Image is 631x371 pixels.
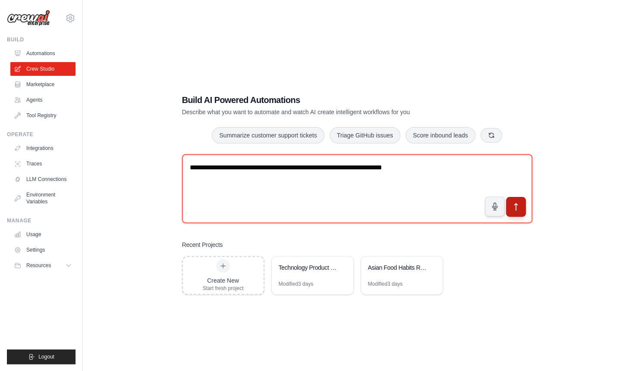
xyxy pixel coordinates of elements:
[480,128,502,143] button: Get new suggestions
[588,330,631,371] iframe: Chat Widget
[10,109,75,122] a: Tool Registry
[405,127,475,143] button: Score inbound leads
[330,127,400,143] button: Triage GitHub issues
[10,228,75,241] a: Usage
[10,78,75,91] a: Marketplace
[10,188,75,209] a: Environment Variables
[279,263,338,272] div: Technology Product Research Automation
[212,127,324,143] button: Summarize customer support tickets
[7,10,50,26] img: Logo
[203,285,244,292] div: Start fresh project
[10,141,75,155] a: Integrations
[7,217,75,224] div: Manage
[7,36,75,43] div: Build
[26,262,51,269] span: Resources
[182,108,472,116] p: Describe what you want to automate and watch AI create intelligent workflows for you
[10,172,75,186] a: LLM Connections
[10,243,75,257] a: Settings
[7,131,75,138] div: Operate
[10,93,75,107] a: Agents
[10,47,75,60] a: Automations
[182,240,223,249] h3: Recent Projects
[10,259,75,272] button: Resources
[485,196,505,216] button: Click to speak your automation idea
[203,276,244,285] div: Create New
[38,353,54,360] span: Logout
[279,281,314,287] div: Modified 3 days
[182,94,472,106] h1: Build AI Powered Automations
[368,281,403,287] div: Modified 3 days
[10,62,75,76] a: Crew Studio
[10,157,75,171] a: Traces
[368,263,427,272] div: Asian Food Habits Research
[7,349,75,364] button: Logout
